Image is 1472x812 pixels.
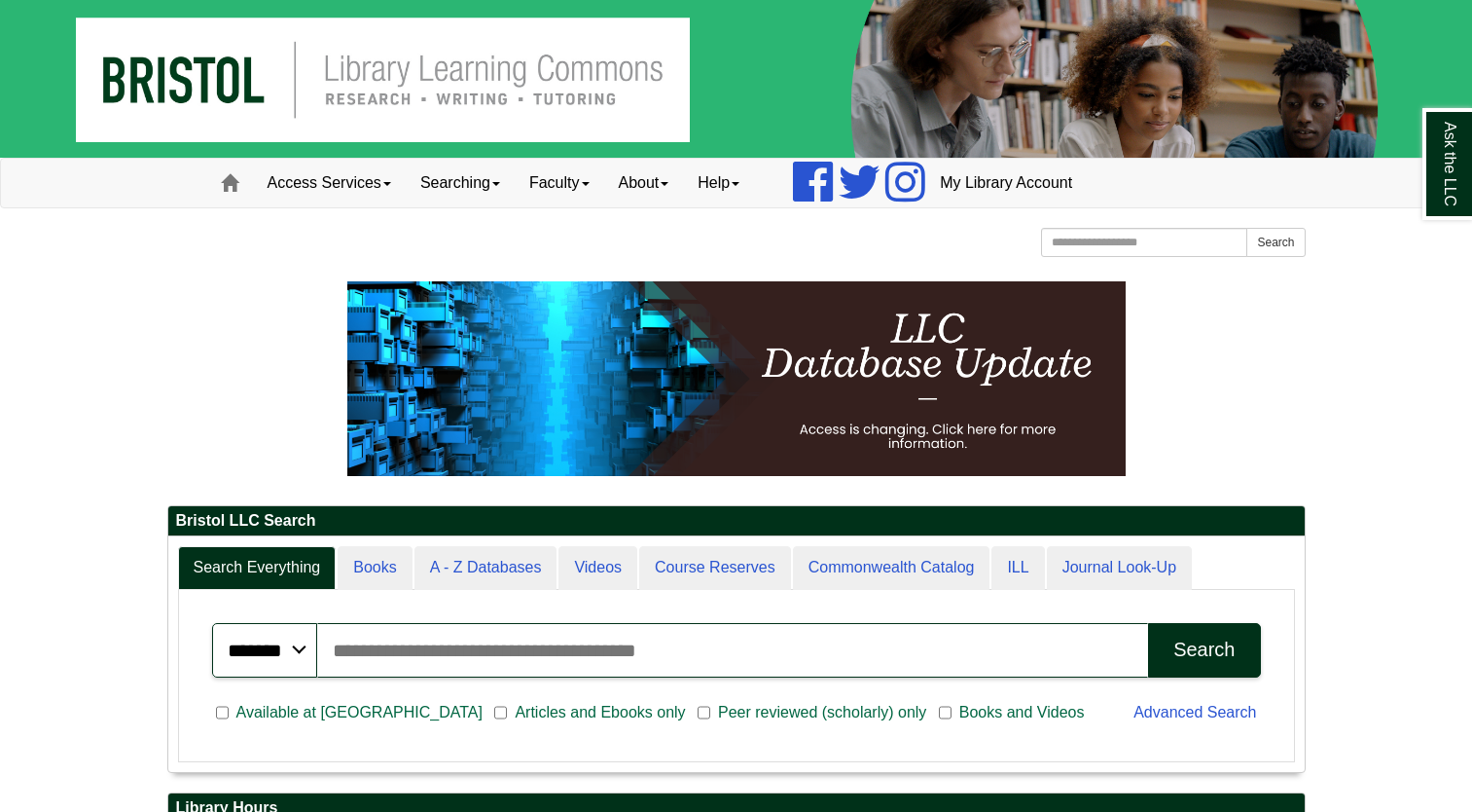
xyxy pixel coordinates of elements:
[1246,228,1305,257] button: Search
[793,546,990,590] a: Commonwealth Catalog
[1047,546,1192,590] a: Journal Look-Up
[951,701,1093,724] span: Books and Videos
[698,704,710,721] input: Peer reviewed (scholarly) only
[1133,704,1256,720] a: Advanced Search
[515,159,604,207] a: Faculty
[178,546,337,590] a: Search Everything
[991,546,1044,590] a: ILL
[229,701,490,724] span: Available at [GEOGRAPHIC_DATA]
[216,704,229,721] input: Available at [GEOGRAPHIC_DATA]
[1148,623,1260,678] button: Search
[406,159,515,207] a: Searching
[710,701,934,724] span: Peer reviewed (scholarly) only
[939,704,951,721] input: Books and Videos
[253,159,406,207] a: Access Services
[414,546,557,590] a: A - Z Databases
[494,704,507,721] input: Articles and Ebooks only
[604,159,684,207] a: About
[639,546,791,590] a: Course Reserves
[683,159,754,207] a: Help
[925,159,1087,207] a: My Library Account
[347,281,1126,476] img: HTML tutorial
[168,506,1305,536] h2: Bristol LLC Search
[338,546,412,590] a: Books
[558,546,637,590] a: Videos
[507,701,693,724] span: Articles and Ebooks only
[1173,639,1235,661] div: Search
